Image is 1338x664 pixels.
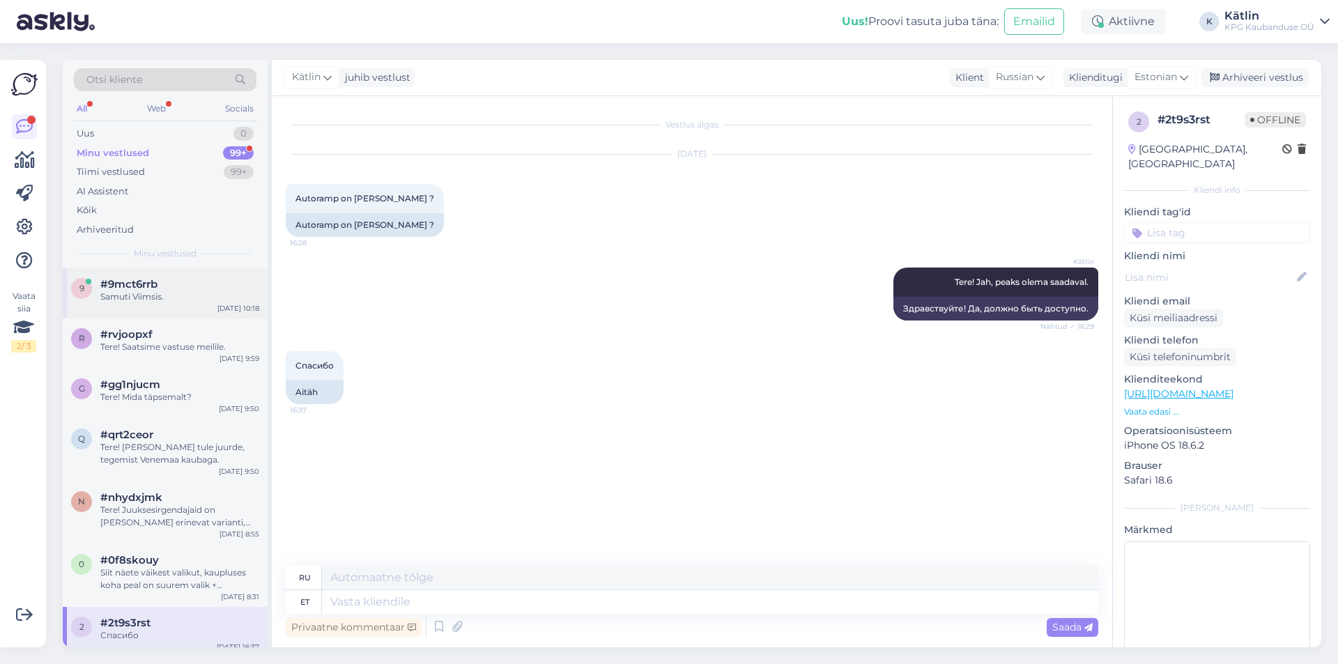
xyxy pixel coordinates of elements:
[339,70,410,85] div: juhib vestlust
[1201,68,1309,87] div: Arhiveeri vestlus
[295,193,434,203] span: Autoramp on [PERSON_NAME] ?
[1124,387,1233,400] a: [URL][DOMAIN_NAME]
[1125,270,1294,285] input: Lisa nimi
[286,148,1098,160] div: [DATE]
[1224,10,1314,22] div: Kätlin
[79,283,84,293] span: 9
[842,15,868,28] b: Uus!
[286,118,1098,131] div: Vestlus algas
[79,559,84,569] span: 0
[299,566,311,589] div: ru
[1124,249,1310,263] p: Kliendi nimi
[11,340,36,353] div: 2 / 3
[220,353,259,364] div: [DATE] 9:59
[1224,22,1314,33] div: KPG Kaubanduse OÜ
[295,360,334,371] span: Спасибо
[300,590,309,614] div: et
[11,71,38,98] img: Askly Logo
[100,391,259,403] div: Tere! Mida täpsemalt?
[292,70,321,85] span: Kätlin
[1124,523,1310,537] p: Märkmed
[233,127,254,141] div: 0
[950,70,984,85] div: Klient
[1081,9,1166,34] div: Aktiivne
[1124,372,1310,387] p: Klienditeekond
[100,491,162,504] span: #nhydxjmk
[100,428,153,441] span: #qrt2ceor
[217,303,259,314] div: [DATE] 10:18
[1224,10,1330,33] a: KätlinKPG Kaubanduse OÜ
[1245,112,1306,128] span: Offline
[1124,333,1310,348] p: Kliendi telefon
[1124,438,1310,453] p: iPhone OS 18.6.2
[11,290,36,353] div: Vaata siia
[290,238,342,248] span: 16:28
[1158,111,1245,128] div: # 2t9s3rst
[220,529,259,539] div: [DATE] 8:55
[100,328,153,341] span: #rvjoopxf
[1063,70,1123,85] div: Klienditugi
[955,277,1089,287] span: Tere! Jah, peaks olema saadaval.
[217,642,259,652] div: [DATE] 16:37
[1124,406,1310,418] p: Vaata edasi ...
[1124,309,1223,327] div: Küsi meiliaadressi
[77,223,134,237] div: Arhiveeritud
[1124,502,1310,514] div: [PERSON_NAME]
[100,566,259,592] div: Siit näete väikest valikut, kaupluses koha peal on suurem valik + adaptereid.
[77,185,128,199] div: AI Assistent
[77,203,97,217] div: Kõik
[86,72,142,87] span: Otsi kliente
[222,100,256,118] div: Socials
[100,291,259,303] div: Samuti Viimsis.
[100,554,159,566] span: #0f8skouy
[1124,348,1236,366] div: Küsi telefoninumbrit
[78,496,85,507] span: n
[100,341,259,353] div: Tere! Saatsime vastuse meilile.
[1004,8,1064,35] button: Emailid
[1042,256,1094,267] span: Kätlin
[1124,424,1310,438] p: Operatsioonisüsteem
[1040,321,1094,332] span: Nähtud ✓ 16:29
[1124,458,1310,473] p: Brauser
[1052,621,1093,633] span: Saada
[79,621,84,632] span: 2
[1124,473,1310,488] p: Safari 18.6
[77,127,94,141] div: Uus
[144,100,169,118] div: Web
[286,213,444,237] div: Autoramp on [PERSON_NAME] ?
[74,100,90,118] div: All
[286,618,422,637] div: Privaatne kommentaar
[100,629,259,642] div: Спасибо
[219,403,259,414] div: [DATE] 9:50
[100,441,259,466] div: Tere! [PERSON_NAME] tule juurde, tegemist Venemaa kaubaga.
[1199,12,1219,31] div: K
[79,333,85,343] span: r
[221,592,259,602] div: [DATE] 8:31
[1124,184,1310,196] div: Kliendi info
[1128,142,1282,171] div: [GEOGRAPHIC_DATA], [GEOGRAPHIC_DATA]
[77,165,145,179] div: Tiimi vestlused
[1124,222,1310,243] input: Lisa tag
[100,278,157,291] span: #9mct6rrb
[1135,70,1177,85] span: Estonian
[134,247,197,260] span: Minu vestlused
[77,146,149,160] div: Minu vestlused
[224,165,254,179] div: 99+
[290,405,342,415] span: 16:37
[1137,116,1141,127] span: 2
[1124,205,1310,219] p: Kliendi tag'id
[100,617,151,629] span: #2t9s3rst
[996,70,1033,85] span: Russian
[1124,294,1310,309] p: Kliendi email
[286,380,344,404] div: Aitäh
[100,504,259,529] div: Tere! Juuksesirgendajaid on [PERSON_NAME] erinevat varianti, need kõik peaksid ka Tähesaju kauplu...
[100,378,160,391] span: #gg1njucm
[893,297,1098,321] div: Здравствуйте! Да, должно быть доступно.
[78,433,85,444] span: q
[79,383,85,394] span: g
[842,13,999,30] div: Proovi tasuta juba täna:
[223,146,254,160] div: 99+
[219,466,259,477] div: [DATE] 9:50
